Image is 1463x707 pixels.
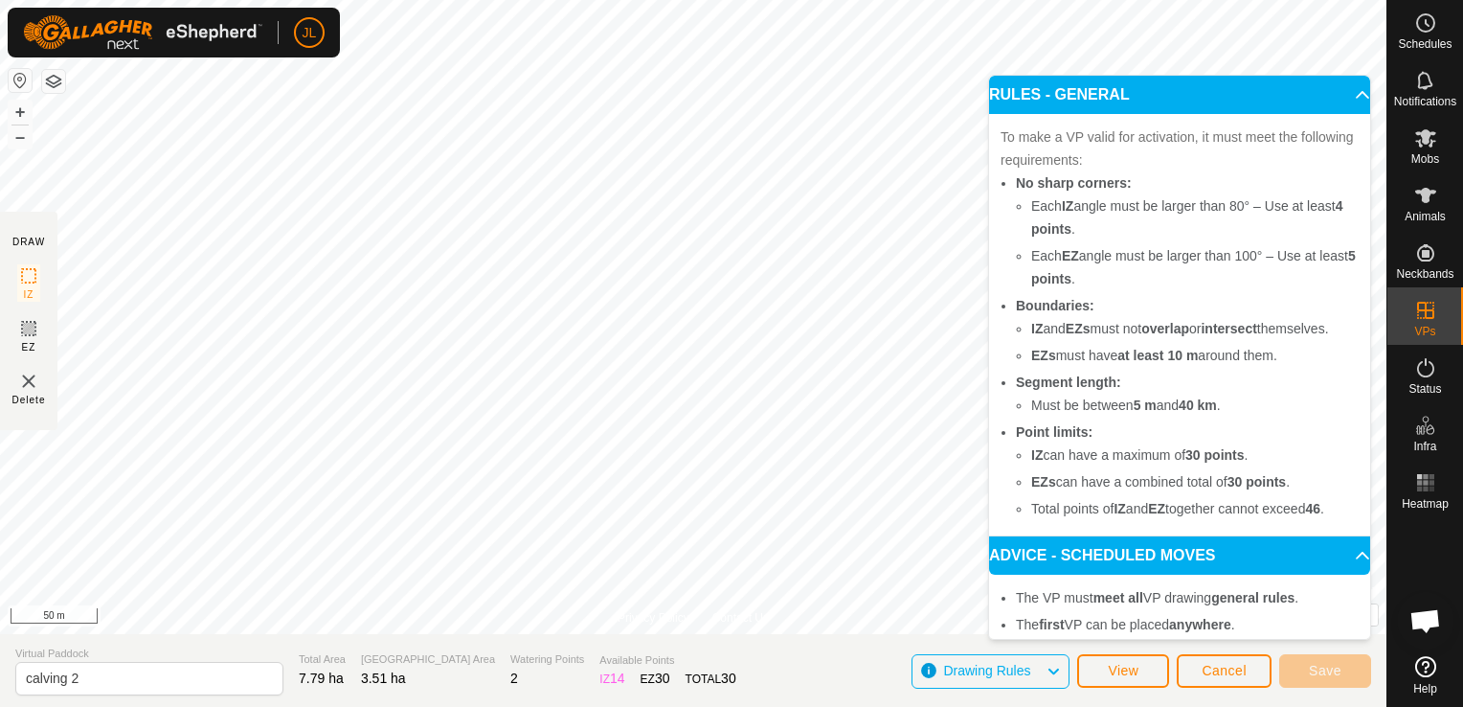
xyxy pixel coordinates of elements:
[1179,398,1217,413] b: 40 km
[1114,501,1125,516] b: IZ
[1016,175,1132,191] b: No sharp corners:
[1016,586,1359,609] li: The VP must VP drawing .
[1394,96,1456,107] span: Notifications
[1201,321,1256,336] b: intersect
[303,23,317,43] span: JL
[1397,592,1454,650] div: Open chat
[610,671,625,686] span: 14
[1398,38,1452,50] span: Schedules
[1148,501,1165,516] b: EZ
[1062,198,1073,214] b: IZ
[1117,348,1198,363] b: at least 10 m
[1279,654,1371,688] button: Save
[989,536,1370,575] p-accordion-header: ADVICE - SCHEDULED MOVES
[943,663,1030,678] span: Drawing Rules
[989,548,1215,563] span: ADVICE - SCHEDULED MOVES
[1141,321,1189,336] b: overlap
[1396,268,1453,280] span: Neckbands
[1177,654,1272,688] button: Cancel
[1227,474,1286,490] b: 30 points
[1414,326,1435,337] span: VPs
[1202,663,1247,678] span: Cancel
[15,646,283,662] span: Virtual Paddock
[686,669,736,689] div: TOTAL
[9,101,32,124] button: +
[1031,198,1343,237] b: 4 points
[42,70,65,93] button: Map Layers
[1387,649,1463,702] a: Help
[1016,424,1092,440] b: Point limits:
[1093,590,1143,605] b: meet all
[1031,444,1359,467] li: can have a maximum of .
[1405,211,1446,222] span: Animals
[510,671,518,686] span: 2
[1211,590,1294,605] b: general rules
[1077,654,1169,688] button: View
[1001,129,1354,168] span: To make a VP valid for activation, it must meet the following requirements:
[655,671,670,686] span: 30
[361,651,495,668] span: [GEOGRAPHIC_DATA] Area
[1402,498,1449,510] span: Heatmap
[1031,321,1043,336] b: IZ
[721,671,736,686] span: 30
[12,393,46,407] span: Delete
[989,76,1370,114] p-accordion-header: RULES - GENERAL
[989,114,1370,536] p-accordion-content: RULES - GENERAL
[17,370,40,393] img: VP
[1066,321,1091,336] b: EZs
[1309,663,1341,678] span: Save
[1031,244,1359,290] li: Each angle must be larger than 100° – Use at least .
[12,235,45,249] div: DRAW
[1031,394,1359,417] li: Must be between and .
[1413,683,1437,695] span: Help
[1031,470,1359,493] li: can have a combined total of .
[1031,344,1359,367] li: must have around them.
[9,69,32,92] button: Reset Map
[989,87,1130,103] span: RULES - GENERAL
[299,671,344,686] span: 7.79 ha
[1016,375,1121,390] b: Segment length:
[1031,474,1056,490] b: EZs
[9,125,32,148] button: –
[1031,194,1359,240] li: Each angle must be larger than 80° – Use at least .
[1305,501,1320,516] b: 46
[599,652,735,669] span: Available Points
[1185,447,1244,463] b: 30 points
[1134,398,1157,413] b: 5 m
[510,651,584,668] span: Watering Points
[1031,248,1356,286] b: 5 points
[1408,383,1441,395] span: Status
[1031,317,1359,340] li: and must not or themselves.
[23,15,262,50] img: Gallagher Logo
[1169,617,1231,632] b: anywhere
[712,609,769,627] a: Contact Us
[1411,153,1439,165] span: Mobs
[1108,663,1138,678] span: View
[1016,298,1094,313] b: Boundaries:
[361,671,406,686] span: 3.51 ha
[1031,447,1043,463] b: IZ
[24,287,34,302] span: IZ
[1016,613,1359,636] li: The VP can be placed .
[618,609,689,627] a: Privacy Policy
[599,669,624,689] div: IZ
[1039,617,1064,632] b: first
[641,669,670,689] div: EZ
[1031,497,1359,520] li: Total points of and together cannot exceed .
[22,340,36,354] span: EZ
[989,575,1370,701] p-accordion-content: ADVICE - SCHEDULED MOVES
[1062,248,1079,263] b: EZ
[299,651,346,668] span: Total Area
[1031,348,1056,363] b: EZs
[1413,441,1436,452] span: Infra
